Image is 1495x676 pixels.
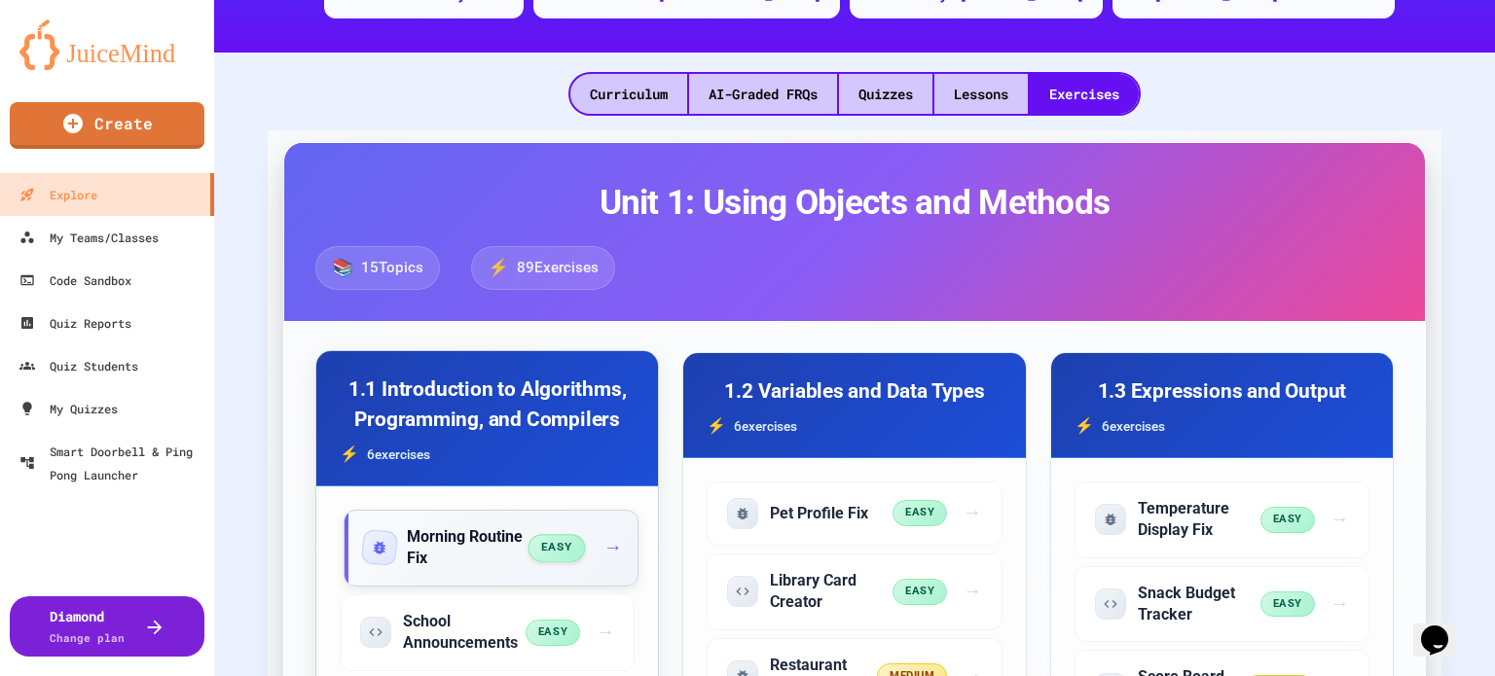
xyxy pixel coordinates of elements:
div: Start exercise: Temperature Display Fix (easy difficulty, fix problem) [1075,481,1369,558]
h5: Library Card Creator [770,570,893,614]
span: → [1331,506,1349,534]
div: 6 exercise s [707,414,1002,438]
a: Create [10,102,204,149]
div: My Quizzes [19,397,118,420]
div: Exercises [1030,74,1139,114]
div: Start exercise: Snack Budget Tracker (easy difficulty, code problem) [1075,566,1369,643]
iframe: chat widget [1413,598,1476,657]
span: easy [526,620,580,646]
div: Lessons [934,74,1028,114]
span: easy [528,534,585,561]
h2: Unit 1: Using Objects and Methods [315,182,1394,223]
div: 6 exercise s [1075,414,1369,438]
span: easy [893,579,947,605]
span: → [603,534,622,562]
span: → [963,499,981,527]
span: → [963,578,981,606]
h3: 1.3 Expressions and Output [1075,376,1369,407]
span: → [596,619,614,647]
div: 6 exercise s [340,443,635,466]
span: ⚡ [488,255,509,280]
div: Start exercise: Pet Profile Fix (easy difficulty, fix problem) [707,481,1002,546]
h5: Morning Routine Fix [407,526,529,570]
h5: School Announcements [403,611,526,655]
div: Start exercise: Morning Routine Fix (easy difficulty, fix problem) [344,510,638,587]
span: easy [893,500,947,526]
div: AI-Graded FRQs [689,74,837,114]
div: Quiz Students [19,354,138,377]
h5: Temperature Display Fix [1138,498,1260,542]
div: Start exercise: Library Card Creator (easy difficulty, code problem) [707,553,1002,630]
div: Code Sandbox [19,268,131,292]
h5: Snack Budget Tracker [1138,583,1260,626]
h3: 1.1 Introduction to Algorithms, Programming, and Compilers [340,374,635,435]
img: logo-orange.svg [19,19,195,70]
div: Curriculum [570,74,687,114]
button: DiamondChange plan [10,596,204,657]
div: Quizzes [839,74,932,114]
div: Diamond [50,606,125,647]
span: Change plan [50,630,125,645]
h3: 1.2 Variables and Data Types [707,376,1002,407]
div: Smart Doorbell & Ping Pong Launcher [19,440,206,486]
span: 89 Exercises [517,257,599,279]
div: My Teams/Classes [19,226,159,249]
span: 📚 [332,255,353,280]
div: Quiz Reports [19,311,131,335]
span: easy [1260,591,1315,618]
div: Explore [19,183,97,206]
h5: Pet Profile Fix [770,503,868,524]
span: 15 Topics [361,257,423,279]
span: easy [1260,507,1315,533]
div: Start exercise: School Announcements (easy difficulty, code problem) [340,594,635,671]
span: → [1331,590,1349,619]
